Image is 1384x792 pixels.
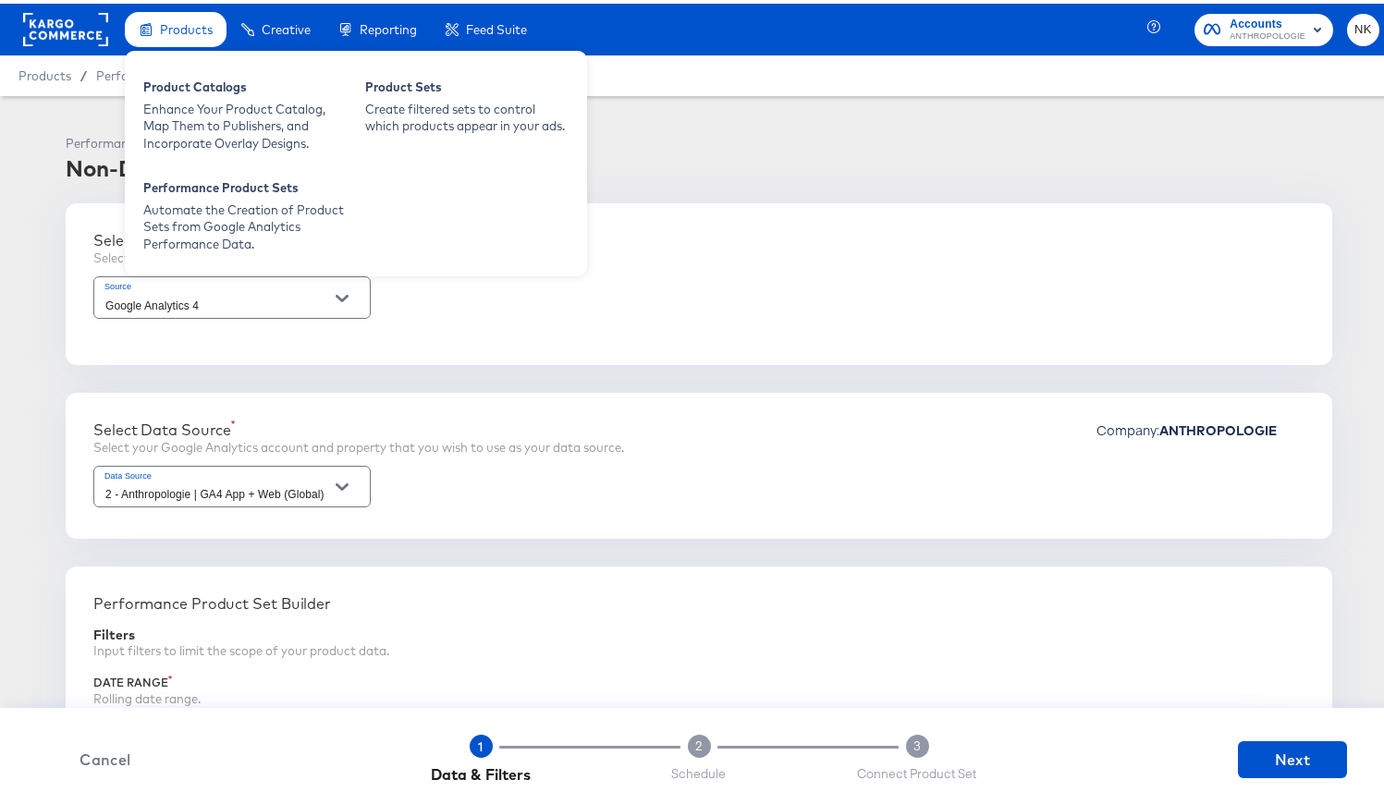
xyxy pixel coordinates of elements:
[328,281,356,309] button: Open
[262,18,311,33] span: Creative
[66,131,566,149] div: Performance Product Sets
[93,591,1304,609] div: Performance Product Set Builder
[913,734,921,751] span: 3
[96,65,251,79] a: Performance Product Sets
[1238,737,1347,774] button: Next
[58,743,153,769] span: Cancel
[18,65,71,79] span: Products
[360,18,417,33] span: Reporting
[479,736,484,750] span: 1
[93,246,324,263] div: Select your Source that you wish to use.
[672,762,727,779] span: Schedule
[93,624,1304,639] div: Filters
[858,762,977,779] span: Connect Product Set
[695,734,703,751] span: 2
[466,18,527,33] span: Feed Suite
[1245,743,1340,769] span: Next
[1354,16,1372,37] span: NK
[1159,420,1304,434] div: ANTHROPOLOGIE
[160,18,213,33] span: Products
[51,743,160,769] button: Cancel
[93,639,1304,656] div: Input filters to limit the scope of your product data.
[1230,11,1305,30] span: Accounts
[1194,10,1333,43] button: AccountsANTHROPOLOGIE
[328,469,356,497] button: Open
[431,762,531,780] span: Data & Filters
[1230,26,1305,41] span: ANTHROPOLOGIE
[93,687,1304,704] div: Rolling date range.
[1096,417,1304,458] div: Company:
[71,65,96,79] span: /
[66,149,566,180] div: Non-DPA Kargo PPS Top Converting Celandine
[1347,10,1379,43] button: NK
[93,417,624,435] div: Select Data Source
[93,435,624,453] div: Select your Google Analytics account and property that you wish to use as your data source.
[93,672,1304,687] div: Date Range
[93,227,324,246] div: Select Source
